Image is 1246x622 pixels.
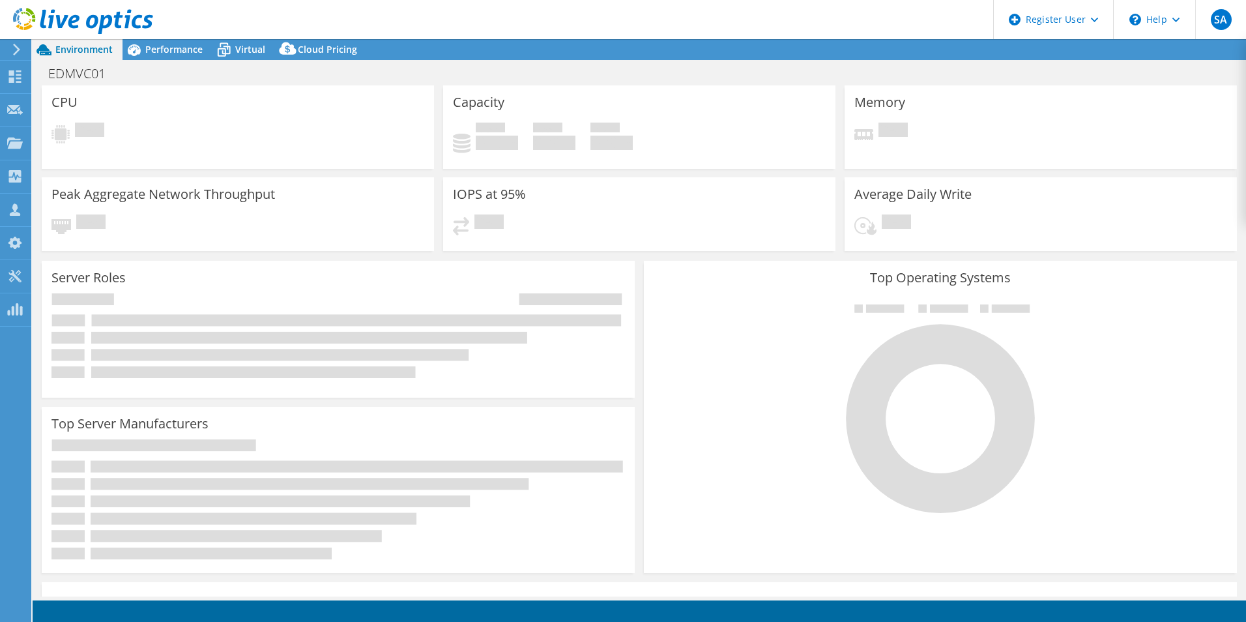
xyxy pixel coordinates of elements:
[42,67,126,81] h1: EDMVC01
[882,215,911,232] span: Pending
[51,417,209,431] h3: Top Server Manufacturers
[878,123,908,140] span: Pending
[1129,14,1141,25] svg: \n
[298,43,357,55] span: Cloud Pricing
[453,95,504,110] h3: Capacity
[75,123,104,140] span: Pending
[590,123,620,136] span: Total
[51,187,275,201] h3: Peak Aggregate Network Throughput
[453,187,526,201] h3: IOPS at 95%
[76,215,106,232] span: Pending
[235,43,265,55] span: Virtual
[51,95,78,110] h3: CPU
[476,136,518,150] h4: 0 GiB
[854,187,972,201] h3: Average Daily Write
[533,136,575,150] h4: 0 GiB
[854,95,905,110] h3: Memory
[51,271,126,285] h3: Server Roles
[55,43,113,55] span: Environment
[533,123,562,136] span: Free
[654,271,1227,285] h3: Top Operating Systems
[145,43,203,55] span: Performance
[476,123,505,136] span: Used
[474,215,504,232] span: Pending
[590,136,633,150] h4: 0 GiB
[1211,9,1232,30] span: SA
